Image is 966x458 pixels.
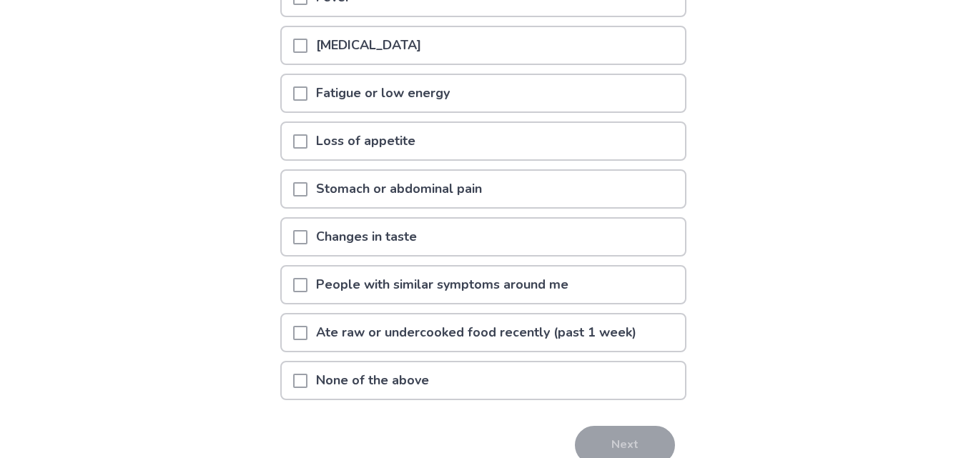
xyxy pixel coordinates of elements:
p: None of the above [307,362,438,399]
p: Changes in taste [307,219,425,255]
p: People with similar symptoms around me [307,267,577,303]
p: Stomach or abdominal pain [307,171,491,207]
p: [MEDICAL_DATA] [307,27,430,64]
p: Fatigue or low energy [307,75,458,111]
p: Loss of appetite [307,123,424,159]
p: Ate raw or undercooked food recently (past 1 week) [307,314,645,351]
